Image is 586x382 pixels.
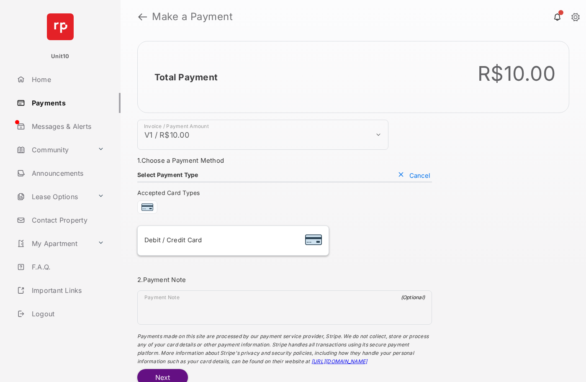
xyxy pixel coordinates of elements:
h2: Total Payment [154,72,218,82]
a: Community [13,140,94,160]
a: Payments [13,93,121,113]
a: [URL][DOMAIN_NAME] [311,358,367,364]
p: Unit10 [51,52,69,61]
h4: Select Payment Type [137,171,198,178]
span: Accepted Card Types [137,189,203,196]
span: Debit / Credit Card [144,236,202,244]
h3: 1. Choose a Payment Method [137,156,432,164]
span: Payments made on this site are processed by our payment service provider, Stripe. We do not colle... [137,333,429,364]
img: svg+xml;base64,PHN2ZyB4bWxucz0iaHR0cDovL3d3dy53My5vcmcvMjAwMC9zdmciIHdpZHRoPSI2NCIgaGVpZ2h0PSI2NC... [47,13,74,40]
a: My Apartment [13,233,94,254]
a: Important Links [13,280,108,300]
a: Home [13,69,121,90]
a: Logout [13,304,121,324]
strong: Make a Payment [152,12,233,22]
a: Messages & Alerts [13,116,121,136]
a: Lease Options [13,187,94,207]
a: F.A.Q. [13,257,121,277]
a: Announcements [13,163,121,183]
button: Cancel [396,171,432,179]
h3: 2. Payment Note [137,276,432,284]
a: Contact Property [13,210,121,230]
div: R$10.00 [478,62,555,86]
